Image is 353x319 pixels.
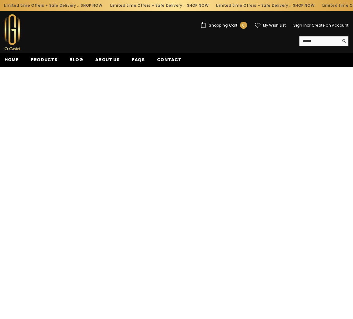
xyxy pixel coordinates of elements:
[63,56,89,67] a: Blog
[95,57,120,63] span: About us
[157,57,182,63] span: Contact
[299,36,348,46] summary: Search
[293,2,315,9] a: SHOP NOW
[25,56,64,67] a: Products
[242,22,245,29] span: 0
[307,23,310,28] span: or
[209,24,237,27] span: Shopping Cart
[132,57,145,63] span: FAQs
[69,57,83,63] span: Blog
[151,56,188,67] a: Contact
[263,24,286,27] span: My Wish List
[293,23,307,28] a: Sign In
[81,2,102,9] a: SHOP NOW
[339,36,348,46] button: Search
[5,14,20,50] img: Ogold Shop
[126,56,151,67] a: FAQs
[255,23,286,28] a: My Wish List
[5,57,19,63] span: Home
[106,1,212,10] div: Limited time Offers + Safe Delivery ..
[89,56,126,67] a: About us
[31,57,58,63] span: Products
[312,23,348,28] a: Create an Account
[187,2,208,9] a: SHOP NOW
[200,22,247,29] a: Shopping Cart
[212,1,318,10] div: Limited time Offers + Safe Delivery ..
